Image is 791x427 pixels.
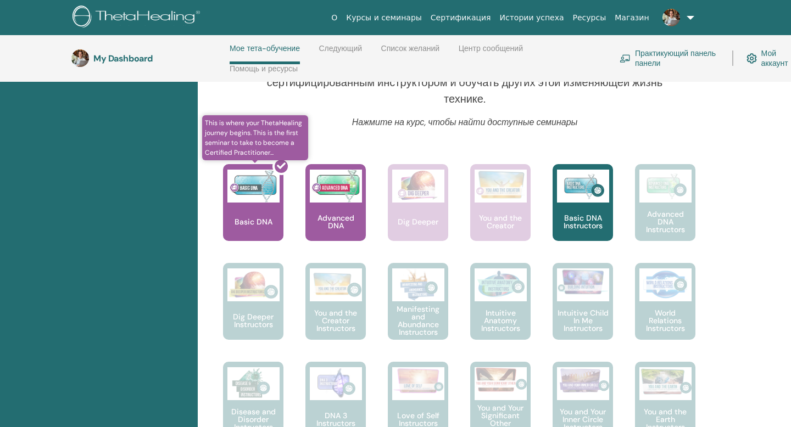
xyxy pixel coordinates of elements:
[223,263,283,362] a: Dig Deeper Instructors Dig Deeper Instructors
[392,170,444,203] img: Dig Deeper
[475,268,527,301] img: Intuitive Anatomy Instructors
[553,309,613,332] p: Intuitive Child In Me Instructors
[393,218,443,226] p: Dig Deeper
[662,9,680,26] img: default.jpg
[553,263,613,362] a: Intuitive Child In Me Instructors Intuitive Child In Me Instructors
[639,367,692,396] img: You and the Earth Instructors
[223,164,283,263] a: This is where your ThetaHealing journey begins. This is the first seminar to take to become a Cer...
[202,115,308,160] span: This is where your ThetaHealing journey begins. This is the first seminar to take to become a Cer...
[93,53,203,64] h3: My Dashboard
[305,412,366,427] p: DNA 3 Instructors
[310,367,362,400] img: DNA 3 Instructors
[305,309,366,332] p: You and the Creator Instructors
[569,8,611,28] a: Ресурсы
[310,268,362,301] img: You and the Creator Instructors
[459,44,523,61] a: Центр сообщений
[230,64,298,82] a: Помощь и ресурсы
[557,268,609,295] img: Intuitive Child In Me Instructors
[426,8,495,28] a: Сертификация
[305,214,366,229] p: Advanced DNA
[260,116,670,129] p: Нажмите на курс, чтобы найти доступные семинары
[470,164,531,263] a: You and the Creator You and the Creator
[327,8,342,28] a: О
[381,44,440,61] a: Список желаний
[557,170,609,203] img: Basic DNA Instructors
[620,54,631,63] img: chalkboard-teacher.svg
[639,170,692,203] img: Advanced DNA Instructors
[553,214,613,229] p: Basic DNA Instructors
[227,367,280,400] img: Disease and Disorder Instructors
[475,367,527,392] img: You and Your Significant Other Instructors
[610,8,653,28] a: Магазин
[388,164,448,263] a: Dig Deeper Dig Deeper
[310,170,362,203] img: Advanced DNA
[305,164,366,263] a: Advanced DNA Advanced DNA
[639,268,692,301] img: World Relations Instructors
[495,8,569,28] a: Истории успеха
[635,263,695,362] a: World Relations Instructors World Relations Instructors
[470,214,531,229] p: You and the Creator
[620,46,719,70] a: Практикующий панель панели
[319,44,362,61] a: Следующий
[470,309,531,332] p: Intuitive Anatomy Instructors
[227,170,280,203] img: Basic DNA
[635,309,695,332] p: World Relations Instructors
[388,305,448,336] p: Manifesting and Abundance Instructors
[392,268,444,301] img: Manifesting and Abundance Instructors
[747,51,757,66] img: cog.svg
[73,5,204,30] img: logo.png
[230,44,300,64] a: Мое тета-обучение
[475,170,527,200] img: You and the Creator
[388,412,448,427] p: Love of Self Instructors
[260,58,670,107] p: Лучший способ укрепить свои навыки и понимание ThetaHealer® — стать сертифицированным инструкторо...
[635,164,695,263] a: Advanced DNA Instructors Advanced DNA Instructors
[388,263,448,362] a: Manifesting and Abundance Instructors Manifesting and Abundance Instructors
[557,367,609,394] img: You and Your Inner Circle Instructors
[342,8,426,28] a: Курсы и семинары
[71,49,89,67] img: default.jpg
[470,263,531,362] a: Intuitive Anatomy Instructors Intuitive Anatomy Instructors
[227,268,280,301] img: Dig Deeper Instructors
[553,164,613,263] a: Basic DNA Instructors Basic DNA Instructors
[223,313,283,328] p: Dig Deeper Instructors
[635,210,695,233] p: Advanced DNA Instructors
[392,367,444,394] img: Love of Self Instructors
[305,263,366,362] a: You and the Creator Instructors You and the Creator Instructors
